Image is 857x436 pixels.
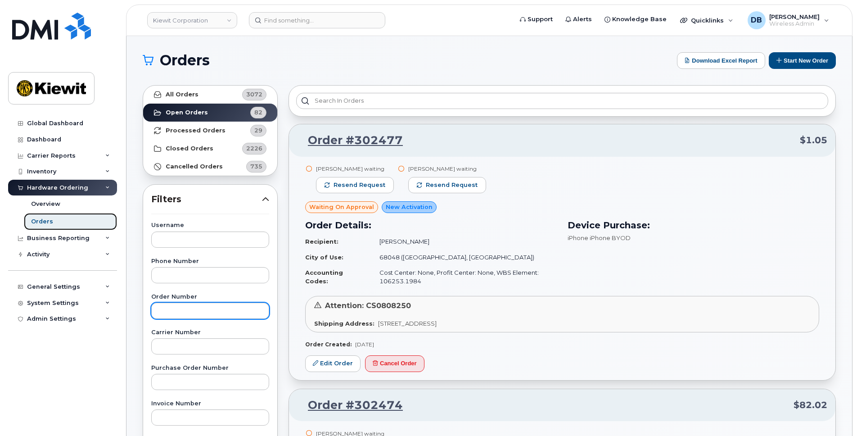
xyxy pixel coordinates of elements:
a: Edit Order [305,355,361,372]
label: Purchase Order Number [151,365,269,371]
h3: Device Purchase: [568,218,819,232]
label: Carrier Number [151,330,269,336]
span: Resend request [426,181,478,189]
span: iPhone iPhone BYOD [568,234,631,241]
div: [PERSON_NAME] waiting [316,165,394,173]
strong: Cancelled Orders [166,163,223,170]
span: Filters [151,193,262,206]
strong: Accounting Codes: [305,269,343,285]
strong: All Orders [166,91,198,98]
span: Resend request [334,181,385,189]
span: Attention: CS0808250 [325,301,411,310]
label: Order Number [151,294,269,300]
div: [PERSON_NAME] waiting [408,165,486,173]
span: 82 [254,108,262,117]
td: 68048 ([GEOGRAPHIC_DATA], [GEOGRAPHIC_DATA]) [371,250,557,265]
strong: City of Use: [305,254,343,261]
a: Open Orders82 [143,104,277,122]
strong: Order Created: [305,341,352,348]
td: Cost Center: None, Profit Center: None, WBS Element: 106253.1984 [371,265,557,289]
span: 3072 [246,90,262,99]
span: Waiting On Approval [309,203,374,211]
span: Orders [160,54,210,67]
strong: Open Orders [166,109,208,116]
label: Phone Number [151,259,269,264]
button: Cancel Order [365,355,424,372]
span: $82.02 [794,399,827,412]
span: [STREET_ADDRESS] [378,320,437,327]
a: All Orders3072 [143,86,277,104]
a: Order #302474 [297,397,403,413]
strong: Recipient: [305,238,338,245]
a: Cancelled Orders735 [143,158,277,176]
td: [PERSON_NAME] [371,234,557,250]
a: Closed Orders2226 [143,140,277,158]
span: 2226 [246,144,262,153]
span: 29 [254,126,262,135]
label: Username [151,223,269,228]
button: Resend request [408,177,486,193]
iframe: Messenger Launcher [818,397,850,429]
strong: Shipping Address: [314,320,374,327]
h3: Order Details: [305,218,557,232]
span: $1.05 [800,134,827,147]
a: Order #302477 [297,132,403,149]
button: Download Excel Report [677,52,765,69]
span: New Activation [386,203,433,211]
strong: Closed Orders [166,145,213,152]
a: Processed Orders29 [143,122,277,140]
span: 735 [250,162,262,171]
button: Start New Order [769,52,836,69]
strong: Processed Orders [166,127,226,134]
button: Resend request [316,177,394,193]
label: Invoice Number [151,401,269,407]
span: [DATE] [355,341,374,348]
input: Search in orders [296,93,828,109]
